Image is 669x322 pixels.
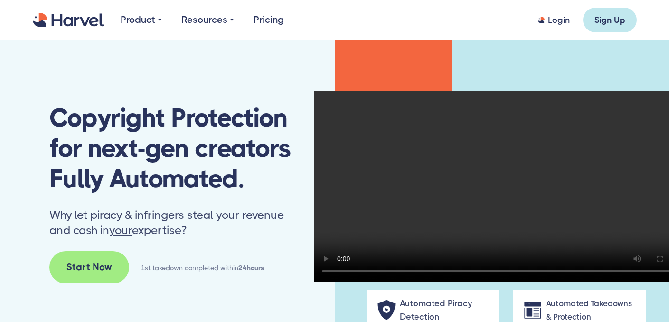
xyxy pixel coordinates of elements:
span: your [109,224,132,237]
a: Sign Up [583,8,637,32]
div: 1st takedown completed within [141,261,264,274]
div: Product [121,13,155,27]
strong: 24hours [238,264,264,272]
div: Product [121,13,161,27]
p: Why let piracy & infringers steal your revenue and cash in expertise? [49,207,285,238]
div: Resources [181,13,234,27]
div: Start Now [66,260,112,274]
a: Login [538,14,570,26]
a: Start Now [49,251,129,283]
h1: Copyright Protection for next-gen creators Fully Automated. [49,103,292,194]
div: Resources [181,13,227,27]
div: Sign Up [594,14,625,26]
div: Login [548,14,570,26]
a: home [33,13,104,28]
a: Pricing [254,13,284,27]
